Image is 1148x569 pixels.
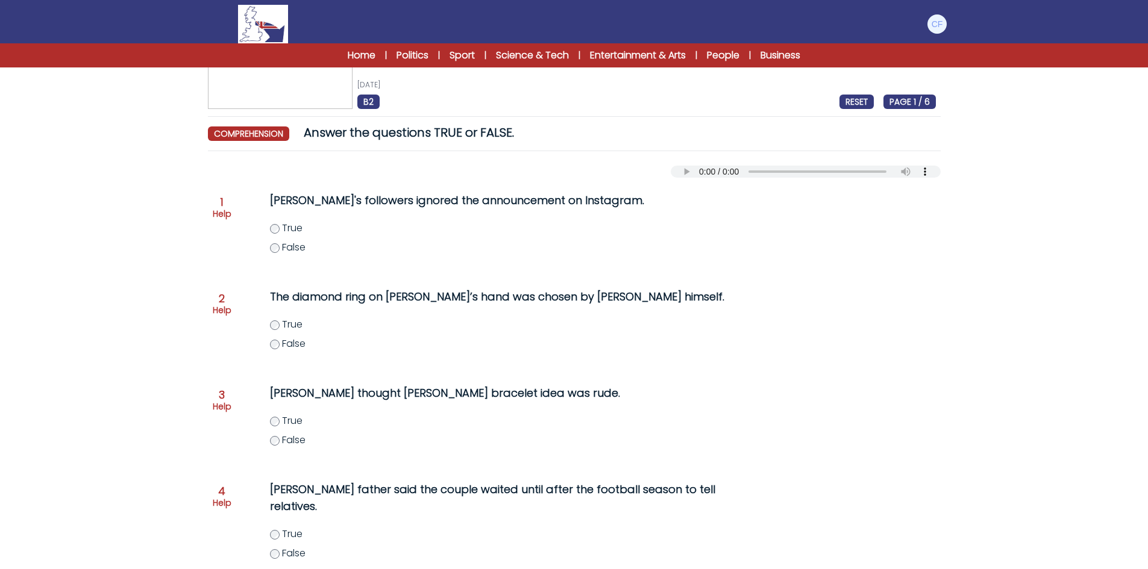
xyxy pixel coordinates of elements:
[282,546,306,560] span: False
[707,48,739,63] a: People
[270,481,757,515] p: [PERSON_NAME] father said the couple waited until after the football season to tell relatives.
[213,400,231,412] p: Help
[270,243,280,253] input: False
[579,49,580,61] span: |
[208,126,289,141] span: comprehension
[220,197,224,208] span: 1
[282,337,306,350] span: False
[270,436,280,446] input: False
[282,414,303,428] span: True
[282,433,306,447] span: False
[839,95,874,108] a: RESET
[218,486,225,497] span: 4
[213,497,231,509] p: Help
[450,48,475,63] a: Sport
[927,14,947,34] img: Carmen Flordelis
[485,49,486,61] span: |
[590,48,686,63] a: Entertainment & Arts
[270,192,757,209] p: [PERSON_NAME]'s followers ignored the announcement on Instagram.
[348,48,375,63] a: Home
[438,49,440,61] span: |
[238,5,287,43] img: Logo
[357,80,936,90] p: [DATE]
[385,49,387,61] span: |
[270,530,280,539] input: True
[219,390,225,400] span: 3
[695,49,697,61] span: |
[270,224,280,234] input: True
[496,48,569,63] a: Science & Tech
[213,208,231,220] p: Help
[270,385,757,402] p: [PERSON_NAME] thought [PERSON_NAME] bracelet idea was rude.
[883,95,936,109] span: PAGE 1 / 6
[201,5,326,43] a: Logo
[839,95,874,109] span: RESET
[761,48,800,63] a: Business
[213,304,231,316] p: Help
[749,49,751,61] span: |
[671,166,941,178] audio: Your browser does not support the audio element.
[270,320,280,330] input: True
[282,527,303,541] span: True
[219,293,225,304] span: 2
[270,340,280,349] input: False
[282,317,303,331] span: True
[282,221,303,235] span: True
[270,417,280,426] input: True
[270,288,757,305] p: The diamond ring on [PERSON_NAME]’s hand was chosen by [PERSON_NAME] himself.
[357,95,380,109] span: B2
[270,549,280,559] input: False
[282,240,306,254] span: False
[397,48,428,63] a: Politics
[304,124,514,141] span: Answer the questions TRUE or FALSE.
